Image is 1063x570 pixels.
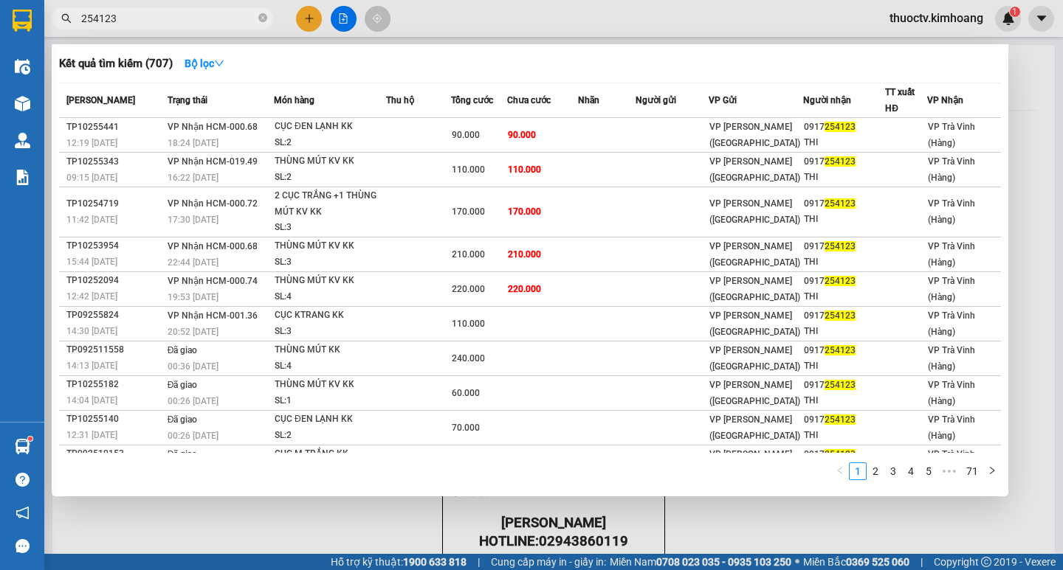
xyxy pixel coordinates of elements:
span: Đã giao [168,345,198,355]
span: VP [PERSON_NAME] ([GEOGRAPHIC_DATA]) [709,449,800,476]
span: 254123 [825,380,856,390]
span: 14:30 [DATE] [66,326,117,336]
span: down [214,58,224,69]
a: 5 [921,463,937,479]
span: VP Nhận HCM-000.68 [168,122,258,132]
span: VP Nhận [927,95,963,105]
span: VP Trà Vinh (Hàng) [928,380,975,406]
div: 0917 [804,447,884,462]
span: VP Trà Vinh (Hàng) [928,241,975,268]
img: logo-vxr [13,10,32,32]
span: VP [PERSON_NAME] ([GEOGRAPHIC_DATA]) [709,310,800,337]
li: Previous Page [831,462,849,480]
div: THI [804,289,884,305]
span: 11:42 [DATE] [66,215,117,225]
div: SL: 2 [275,135,385,151]
span: VP [PERSON_NAME] ([GEOGRAPHIC_DATA]) [709,276,800,302]
li: 2 [867,462,884,480]
div: 0917 [804,119,884,135]
button: right [983,462,1001,480]
span: 170.000 [508,206,541,217]
span: 60.000 [452,388,480,398]
span: VP Trà Vinh (Hàng) [928,276,975,302]
button: left [831,462,849,480]
div: CỤC KTRANG KK [275,307,385,324]
span: VP [PERSON_NAME] ([GEOGRAPHIC_DATA]) [709,345,800,372]
span: 14:13 [DATE] [66,361,117,371]
span: VP [PERSON_NAME] ([GEOGRAPHIC_DATA]) [6,63,148,91]
span: VP Trà Vinh (Hàng) [928,122,975,148]
div: THI [804,254,884,270]
span: Đã giao [168,414,198,425]
div: TP09255824 [66,307,163,323]
span: 18:24 [DATE] [168,138,219,148]
span: Trạng thái [168,95,207,105]
span: 12:42 [DATE] [66,291,117,302]
span: Đã giao [168,380,198,390]
span: search [61,13,72,24]
div: TP10252094 [66,273,163,288]
span: 00:36 [DATE] [168,361,219,372]
li: Next Page [983,462,1001,480]
span: 220.000 [508,284,541,294]
div: SL: 3 [275,220,385,236]
div: 0917 [804,412,884,428]
span: 254123 [825,414,856,425]
span: right [988,466,997,475]
span: VP Gửi [709,95,737,105]
span: 170.000 [452,206,485,217]
span: 12:19 [DATE] [66,138,117,148]
span: VP Trà Vinh (Hàng) [928,310,975,337]
span: 19:53 [DATE] [168,292,219,302]
span: 110.000 [452,164,485,175]
span: 15:44 [DATE] [66,257,117,267]
span: 254123 [825,156,856,167]
a: 3 [885,463,901,479]
span: VP Nhận HCM-019.49 [168,156,258,167]
span: TT xuất HĐ [885,87,915,114]
span: 110.000 [452,319,485,329]
div: SL: 2 [275,170,385,186]
div: 0917 [804,239,884,254]
span: 00:26 [DATE] [168,431,219,441]
span: 210.000 [452,249,485,260]
a: 1 [850,463,866,479]
div: THI [804,428,884,443]
span: 254123 [825,345,856,355]
img: solution-icon [15,170,30,185]
span: question-circle [16,473,30,487]
div: THÙNG MÚT KV KK [275,377,385,393]
span: ý xuân [6,29,190,57]
span: 90.000 [508,130,536,140]
span: VP [PERSON_NAME] (Hàng) - [6,29,190,57]
span: notification [16,506,30,520]
span: 09:15 [DATE] [66,173,117,183]
span: VP Trà Vinh (Hàng) [928,449,975,476]
img: warehouse-icon [15,96,30,111]
span: 20:52 [DATE] [168,327,219,337]
div: SL: 1 [275,393,385,409]
span: 254123 [825,198,856,209]
div: CỤC ĐEN LẠNH KK [275,411,385,428]
span: VP Trà Vinh (Hàng) [928,156,975,183]
div: 0917 [804,378,884,393]
span: 254123 [825,241,856,251]
div: 0917 [804,196,884,212]
div: SL: 2 [275,428,385,444]
span: VP [PERSON_NAME] ([GEOGRAPHIC_DATA]) [709,380,800,406]
span: [PERSON_NAME] [79,94,168,108]
span: Người nhận [803,95,851,105]
span: GIAO: [6,110,35,124]
span: 254123 [825,449,856,459]
div: THI [804,324,884,339]
div: THÙNG MÚT KV KK [275,153,385,170]
div: TP10255140 [66,411,163,427]
span: VP Trà Vinh (Hàng) [928,345,975,372]
span: VP Nhận HCM-000.72 [168,198,258,209]
span: 210.000 [508,249,541,260]
div: CỤC ĐEN LẠNH KK [275,119,385,135]
span: 22:44 [DATE] [168,257,219,268]
div: 0917 [804,343,884,358]
span: Chưa cước [507,95,551,105]
strong: Bộ lọc [185,58,224,69]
